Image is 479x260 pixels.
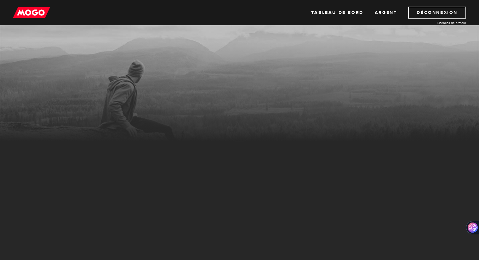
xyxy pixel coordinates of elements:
font: Argent [375,10,397,15]
font: Licences de prêteur [437,21,466,25]
a: Licences de prêteur [419,20,466,25]
a: Tableau de bord [311,7,363,19]
font: Déconnexion [417,10,458,15]
a: Argent [375,7,397,19]
font: Tableau de bord [311,10,363,15]
a: Déconnexion [408,7,466,19]
img: mogo_logo-11ee424be714fa7cbb0f0f49df9e16ec.png [13,7,50,19]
